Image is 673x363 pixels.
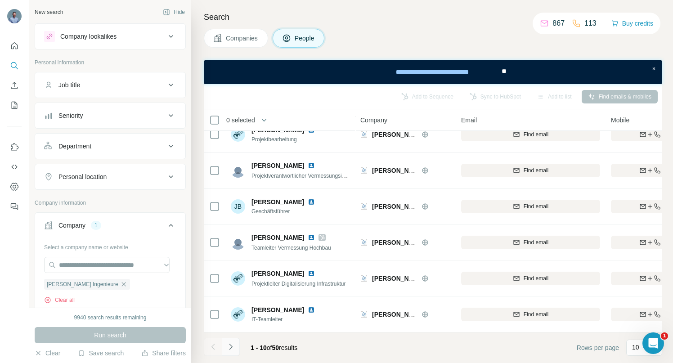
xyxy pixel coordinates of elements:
div: New search [35,8,63,16]
button: Dashboard [7,179,22,195]
h4: Search [204,11,662,23]
button: Find email [461,128,600,141]
span: [PERSON_NAME] Ingenieure [372,131,458,138]
span: Projektleiter Digitalisierung Infrastruktur [251,281,345,287]
div: Select a company name or website [44,240,176,251]
button: Job title [35,74,185,96]
img: Avatar [231,235,245,250]
button: Navigate to next page [222,338,240,356]
p: 10 [632,343,639,352]
div: Seniority [58,111,83,120]
span: Mobile [611,116,629,125]
img: Avatar [231,127,245,142]
p: Personal information [35,58,186,67]
span: Projektbearbeitung [251,135,319,143]
span: 1 [661,332,668,340]
span: Find email [524,274,548,282]
div: Company lookalikes [60,32,117,41]
span: Teamleiter Vermessung Hochbau [251,245,331,251]
span: [PERSON_NAME] [251,197,304,206]
button: Personal location [35,166,185,188]
span: [PERSON_NAME] Ingenieure [372,239,458,246]
span: [PERSON_NAME] Ingenieure [372,275,458,282]
span: [PERSON_NAME] Ingenieure [47,280,118,288]
button: Share filters [141,349,186,358]
img: Avatar [231,163,245,178]
button: Use Surfe API [7,159,22,175]
button: Use Surfe on LinkedIn [7,139,22,155]
span: 50 [272,344,279,351]
span: Find email [524,202,548,211]
span: Find email [524,130,548,139]
img: Logo of Angermeier Ingenieure [360,167,368,174]
button: Company1 [35,215,185,240]
span: [PERSON_NAME] [251,305,304,314]
button: Clear [35,349,60,358]
span: Geschäftsführer [251,207,319,215]
span: Find email [524,166,548,175]
span: [PERSON_NAME] Ingenieure [372,311,458,318]
span: Email [461,116,477,125]
button: Department [35,135,185,157]
span: [PERSON_NAME] Ingenieure [372,167,458,174]
p: 867 [552,18,565,29]
div: 9940 search results remaining [74,314,147,322]
div: JB [231,199,245,214]
img: LinkedIn logo [308,306,315,314]
span: IT-Teamleiter [251,315,319,323]
img: Avatar [7,9,22,23]
span: Find email [524,310,548,318]
span: Rows per page [577,343,619,352]
img: Logo of Angermeier Ingenieure [360,203,368,210]
img: Logo of Angermeier Ingenieure [360,311,368,318]
iframe: Banner [204,60,662,84]
span: Company [360,116,387,125]
button: Enrich CSV [7,77,22,94]
div: Personal location [58,172,107,181]
span: 1 - 10 [251,344,267,351]
span: Projektverantwortlicher Vermessungsingenieur [251,172,363,179]
button: Hide [157,5,191,19]
span: of [267,344,272,351]
img: LinkedIn logo [308,162,315,169]
img: Avatar [231,307,245,322]
span: [PERSON_NAME] [251,269,304,278]
button: Find email [461,236,600,249]
button: Find email [461,308,600,321]
img: LinkedIn logo [308,198,315,206]
button: Feedback [7,198,22,215]
img: Logo of Angermeier Ingenieure [360,275,368,282]
span: [PERSON_NAME] [251,233,304,242]
span: 0 selected [226,116,255,125]
img: Logo of Angermeier Ingenieure [360,239,368,246]
button: Find email [461,272,600,285]
span: People [295,34,315,43]
button: Clear all [44,296,75,304]
div: 1 [91,221,101,229]
button: Find email [461,164,600,177]
div: Company [58,221,85,230]
div: Job title [58,81,80,90]
span: Find email [524,238,548,246]
img: LinkedIn logo [308,234,315,241]
div: Department [58,142,91,151]
button: Buy credits [611,17,653,30]
p: Company information [35,199,186,207]
button: Save search [78,349,124,358]
button: Company lookalikes [35,26,185,47]
img: Avatar [231,271,245,286]
span: Companies [226,34,259,43]
button: Search [7,58,22,74]
img: LinkedIn logo [308,270,315,277]
button: Find email [461,200,600,213]
span: [PERSON_NAME] Ingenieure [372,203,458,210]
button: Seniority [35,105,185,126]
button: My lists [7,97,22,113]
iframe: Intercom live chat [642,332,664,354]
span: [PERSON_NAME] [251,161,304,170]
p: 113 [584,18,597,29]
button: Quick start [7,38,22,54]
span: results [251,344,297,351]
